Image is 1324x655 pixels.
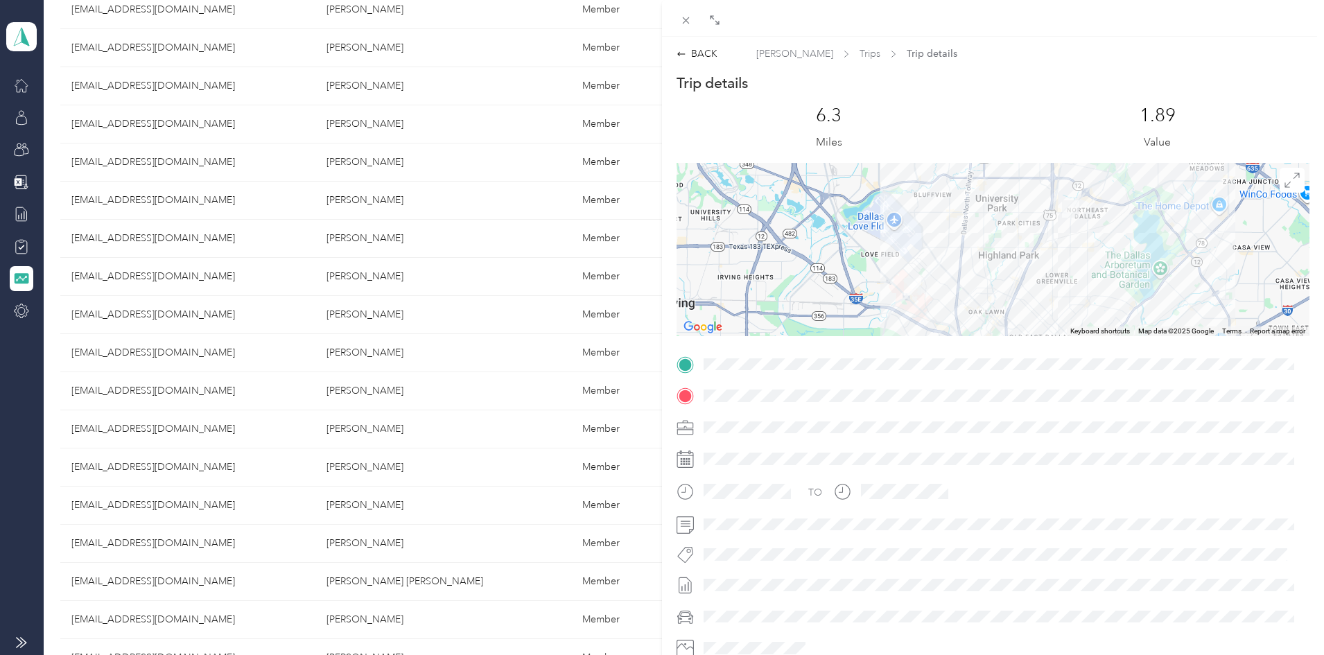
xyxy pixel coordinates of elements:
a: Open this area in Google Maps (opens a new window) [680,318,726,336]
iframe: Everlance-gr Chat Button Frame [1246,577,1324,655]
span: Map data ©2025 Google [1138,327,1214,335]
p: Value [1144,134,1171,151]
button: Keyboard shortcuts [1070,326,1130,336]
span: Trips [860,46,880,61]
p: Miles [816,134,842,151]
p: 6.3 [816,105,842,127]
a: Terms (opens in new tab) [1222,327,1242,335]
span: Trip details [907,46,957,61]
div: BACK [677,46,717,61]
p: 1.89 [1140,105,1176,127]
div: TO [808,485,822,500]
a: Report a map error [1250,327,1305,335]
span: [PERSON_NAME] [756,46,833,61]
img: Google [680,318,726,336]
p: Trip details [677,73,748,93]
